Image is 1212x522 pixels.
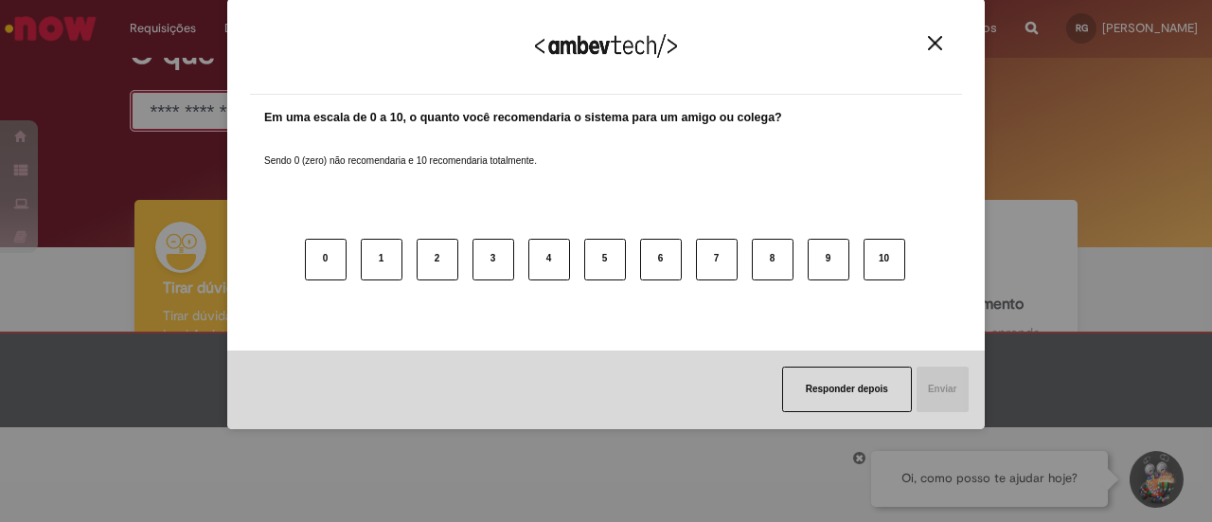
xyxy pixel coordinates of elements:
[808,239,849,280] button: 9
[535,34,677,58] img: Logo Ambevtech
[528,239,570,280] button: 4
[864,239,905,280] button: 10
[361,239,402,280] button: 1
[584,239,626,280] button: 5
[264,132,537,168] label: Sendo 0 (zero) não recomendaria e 10 recomendaria totalmente.
[928,36,942,50] img: Close
[640,239,682,280] button: 6
[752,239,793,280] button: 8
[922,35,948,51] button: Close
[782,367,912,412] button: Responder depois
[696,239,738,280] button: 7
[264,109,782,127] label: Em uma escala de 0 a 10, o quanto você recomendaria o sistema para um amigo ou colega?
[417,239,458,280] button: 2
[472,239,514,280] button: 3
[305,239,347,280] button: 0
